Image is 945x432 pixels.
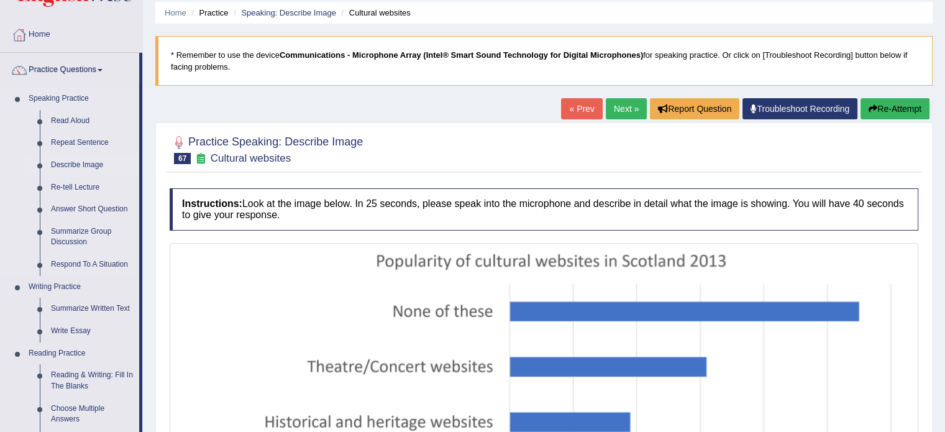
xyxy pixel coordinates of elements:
li: Practice [188,7,228,19]
li: Cultural websites [338,7,410,19]
blockquote: * Remember to use the device for speaking practice. Or click on [Troubleshoot Recording] button b... [155,36,933,86]
a: Home [165,8,186,17]
a: Troubleshoot Recording [742,98,857,119]
a: Answer Short Question [45,198,139,221]
a: Repeat Sentence [45,132,139,154]
button: Report Question [650,98,739,119]
small: Exam occurring question [194,153,207,165]
a: Describe Image [45,154,139,177]
a: Read Aloud [45,110,139,132]
h2: Practice Speaking: Describe Image [170,133,363,164]
a: Choose Multiple Answers [45,398,139,431]
a: Reading & Writing: Fill In The Blanks [45,364,139,397]
button: Re-Attempt [861,98,929,119]
a: Next » [606,98,647,119]
a: Speaking: Describe Image [241,8,336,17]
a: Respond To A Situation [45,254,139,276]
a: Writing Practice [23,276,139,298]
a: Practice Questions [1,53,139,84]
b: Communications - Microphone Array (Intel® Smart Sound Technology for Digital Microphones) [280,50,643,60]
a: Re-tell Lecture [45,177,139,199]
a: Write Essay [45,320,139,342]
a: Summarize Written Text [45,298,139,320]
a: Home [1,17,142,48]
a: « Prev [561,98,602,119]
a: Speaking Practice [23,88,139,110]
small: Cultural websites [211,152,291,164]
a: Summarize Group Discussion [45,221,139,254]
span: 67 [174,153,191,164]
b: Instructions: [182,198,242,209]
h4: Look at the image below. In 25 seconds, please speak into the microphone and describe in detail w... [170,188,918,230]
a: Reading Practice [23,342,139,365]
